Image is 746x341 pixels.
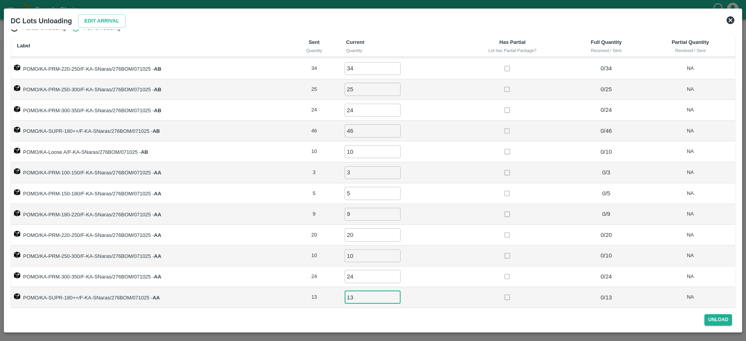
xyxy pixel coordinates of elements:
p: 0 / 13 [570,293,642,302]
b: Partial Quantity [672,39,709,45]
td: NA [645,266,735,287]
b: Sent [309,39,319,45]
td: 10 [288,245,340,266]
input: 0 [345,291,401,304]
p: 0 / 24 [570,272,642,281]
td: POMO/KA-Loose A/F-KA-SNaras/276BOM/071025 - [11,141,289,162]
td: POMO/KA-SUPR-180++/F-KA-SNaras/276BOM/071025 - [11,121,289,142]
input: 0 [345,208,401,221]
img: box [14,272,20,278]
p: 0 / 24 [570,106,642,114]
td: NA [645,121,735,142]
p: 0 / 9 [570,210,642,218]
b: Current [346,39,364,45]
p: 0 / 25 [570,85,642,94]
b: Label [17,43,30,49]
td: NA [645,225,735,246]
input: 0 [345,62,401,75]
strong: AB [154,66,161,72]
input: 0 [345,187,401,200]
input: 0 [345,249,401,262]
td: 5 [288,183,340,204]
strong: AB [141,149,148,155]
td: POMO/KA-PRM-300-350/F-KA-SNaras/276BOM/071025 - [11,266,289,287]
td: 20 [288,225,340,246]
td: 24 [288,266,340,287]
td: POMO/KA-PRM-300-350/F-KA-SNaras/276BOM/071025 - [11,100,289,121]
td: NA [645,287,735,308]
input: 0 [345,124,401,137]
img: box [14,231,20,237]
td: NA [645,204,735,225]
input: 0 [345,104,401,117]
td: 46 [288,121,340,142]
td: POMO/KA-PRM-250-300/F-KA-SNaras/276BOM/071025 - [11,245,289,266]
strong: AA [153,295,160,301]
td: POMO/KA-SUPR-180++/F-KA-SNaras/276BOM/071025 - [11,287,289,308]
td: POMO/KA-PRM-180-220/F-KA-SNaras/276BOM/071025 - [11,204,289,225]
p: 0 / 10 [570,251,642,260]
input: 0 [345,83,401,96]
strong: AB [154,87,161,92]
td: POMO/KA-PRM-250-300/F-KA-SNaras/276BOM/071025 - [11,79,289,100]
strong: AB [153,128,160,134]
div: Lot has Partial Package? [464,47,561,54]
td: 34 [288,58,340,79]
p: 0 / 34 [570,64,642,73]
p: 0 / 3 [570,168,642,177]
td: NA [645,58,735,79]
input: 0 [345,145,401,158]
td: NA [645,245,735,266]
img: box [14,148,20,154]
td: POMO/KA-PRM-150-180/F-KA-SNaras/276BOM/071025 - [11,183,289,204]
img: box [14,64,20,71]
p: 0 / 5 [570,189,642,198]
p: 0 / 20 [570,231,642,239]
td: 24 [288,100,340,121]
td: NA [645,141,735,162]
td: 3 [288,162,340,183]
img: box [14,127,20,133]
img: box [14,293,20,299]
td: NA [645,183,735,204]
img: box [14,189,20,195]
img: box [14,85,20,91]
td: POMO/KA-PRM-100-150/F-KA-SNaras/276BOM/071025 - [11,162,289,183]
td: 9 [288,204,340,225]
div: Quantity [346,47,452,54]
b: DC Lots Unloading [11,17,72,25]
input: 0 [345,228,401,241]
div: Received / Sent [652,47,729,54]
td: NA [645,100,735,121]
input: 0 [345,166,401,179]
img: box [14,210,20,216]
strong: AA [154,274,161,280]
td: POMO/KA-PRM-220-250/F-KA-SNaras/276BOM/071025 - [11,225,289,246]
div: Received / Sent [573,47,639,54]
strong: AA [154,253,161,259]
strong: AA [154,232,161,238]
td: POMO/KA-PRM-220-250/F-KA-SNaras/276BOM/071025 - [11,58,289,79]
p: 0 / 10 [570,148,642,156]
button: Edit Arrival [78,14,125,28]
p: 0 / 46 [570,127,642,135]
b: Full Quantity [591,39,622,45]
button: Unload [704,314,732,325]
td: 25 [288,79,340,100]
td: 10 [288,141,340,162]
input: 0 [345,270,401,283]
div: Quantity [295,47,334,54]
strong: AA [154,170,161,176]
strong: AA [154,191,161,197]
td: NA [645,79,735,100]
td: 13 [288,287,340,308]
img: box [14,252,20,258]
strong: AA [154,212,161,217]
img: box [14,106,20,112]
b: Has Partial [499,39,525,45]
img: box [14,168,20,174]
strong: AB [154,108,161,113]
td: NA [645,162,735,183]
